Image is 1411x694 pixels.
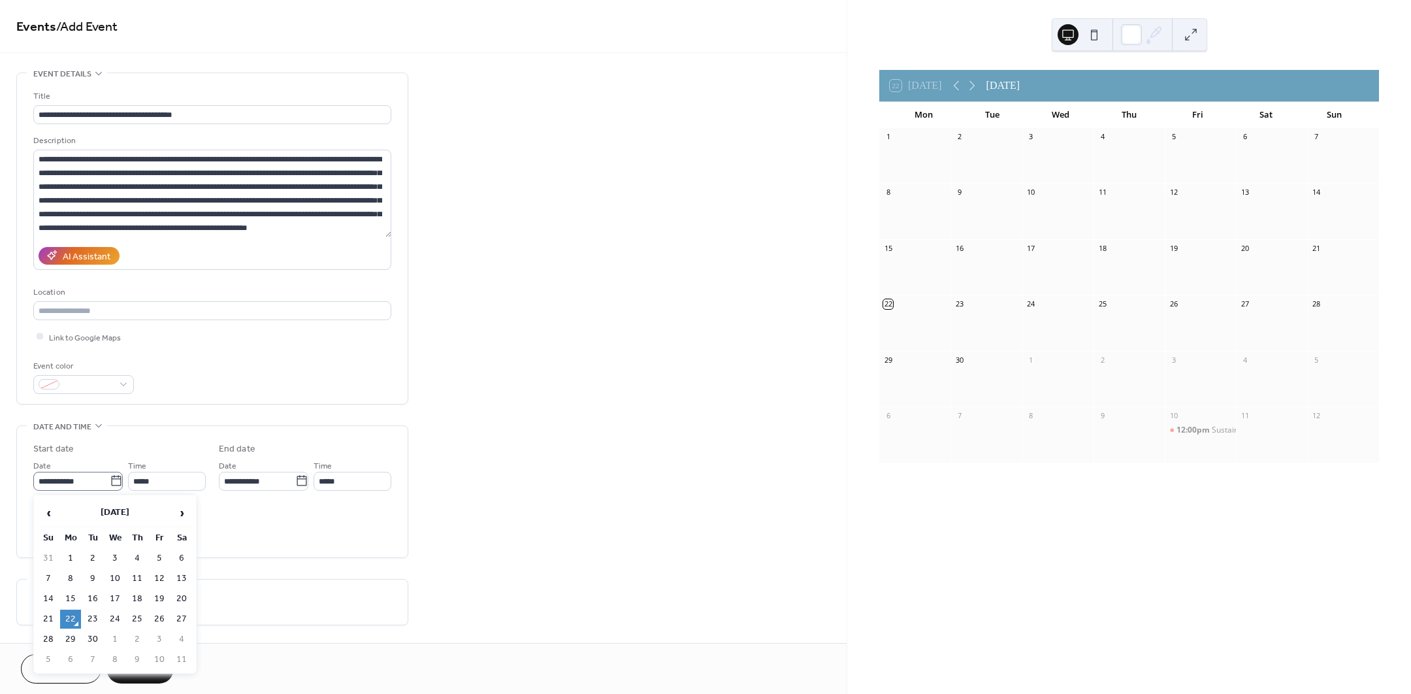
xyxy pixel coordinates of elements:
div: End date [219,442,255,456]
span: Event details [33,67,91,81]
div: Event color [33,359,131,373]
td: 14 [38,589,59,608]
div: Description [33,134,389,148]
td: 29 [60,630,81,649]
td: 28 [38,630,59,649]
td: 9 [127,650,148,669]
div: 14 [1312,188,1322,197]
span: Date [33,459,51,472]
td: 10 [105,569,125,588]
div: 11 [1097,188,1107,197]
span: › [172,500,191,526]
span: Link to Google Maps [49,331,121,344]
span: Cancel [44,663,78,677]
td: 18 [127,589,148,608]
div: 8 [883,188,893,197]
div: 17 [1026,243,1036,253]
div: Sat [1232,102,1301,128]
td: 8 [105,650,125,669]
td: 19 [149,589,170,608]
td: 15 [60,589,81,608]
div: Tue [958,102,1027,128]
div: 18 [1097,243,1107,253]
div: 26 [1169,299,1178,309]
button: AI Assistant [39,247,120,265]
a: Events [16,14,56,40]
span: Date [219,459,236,472]
td: 1 [60,549,81,568]
td: 27 [171,610,192,629]
div: 12 [1312,410,1322,420]
div: Wed [1026,102,1095,128]
div: 10 [1026,188,1036,197]
div: 25 [1097,299,1107,309]
div: 20 [1240,243,1250,253]
div: AI Assistant [63,250,110,263]
span: Time [314,459,332,472]
div: Title [33,90,389,103]
td: 25 [127,610,148,629]
th: [DATE] [60,499,170,527]
td: 26 [149,610,170,629]
td: 13 [171,569,192,588]
div: 7 [1312,132,1322,142]
td: 5 [38,650,59,669]
th: We [105,529,125,548]
div: 3 [1169,355,1178,365]
th: Fr [149,529,170,548]
th: Sa [171,529,192,548]
td: 23 [82,610,103,629]
div: 22 [883,299,893,309]
td: 7 [38,569,59,588]
td: 1 [105,630,125,649]
button: Cancel [21,654,101,684]
div: 15 [883,243,893,253]
td: 11 [171,650,192,669]
th: Su [38,529,59,548]
div: Location [33,286,389,299]
span: 12:00pm [1176,425,1212,436]
th: Th [127,529,148,548]
div: 29 [883,355,893,365]
td: 17 [105,589,125,608]
div: 19 [1169,243,1178,253]
div: 5 [1312,355,1322,365]
div: 4 [1097,132,1107,142]
div: 12 [1169,188,1178,197]
div: Sustainability in Early Careers [1165,425,1236,436]
td: 12 [149,569,170,588]
td: 20 [171,589,192,608]
div: 10 [1169,410,1178,420]
div: 3 [1026,132,1036,142]
div: 6 [883,410,893,420]
td: 7 [82,650,103,669]
div: 6 [1240,132,1250,142]
div: 11 [1240,410,1250,420]
div: 21 [1312,243,1322,253]
div: 5 [1169,132,1178,142]
td: 3 [149,630,170,649]
div: 30 [954,355,964,365]
div: 16 [954,243,964,253]
td: 31 [38,549,59,568]
td: 4 [171,630,192,649]
div: Sun [1300,102,1369,128]
div: Fri [1163,102,1232,128]
td: 9 [82,569,103,588]
span: / Add Event [56,14,118,40]
td: 6 [60,650,81,669]
div: Start date [33,442,74,456]
th: Mo [60,529,81,548]
td: 2 [127,630,148,649]
div: Sustainability in Early Careers [1212,425,1320,436]
div: 9 [954,188,964,197]
th: Tu [82,529,103,548]
div: 27 [1240,299,1250,309]
td: 24 [105,610,125,629]
div: 13 [1240,188,1250,197]
td: 5 [149,549,170,568]
div: [DATE] [986,78,1020,93]
td: 4 [127,549,148,568]
td: 30 [82,630,103,649]
div: 9 [1097,410,1107,420]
